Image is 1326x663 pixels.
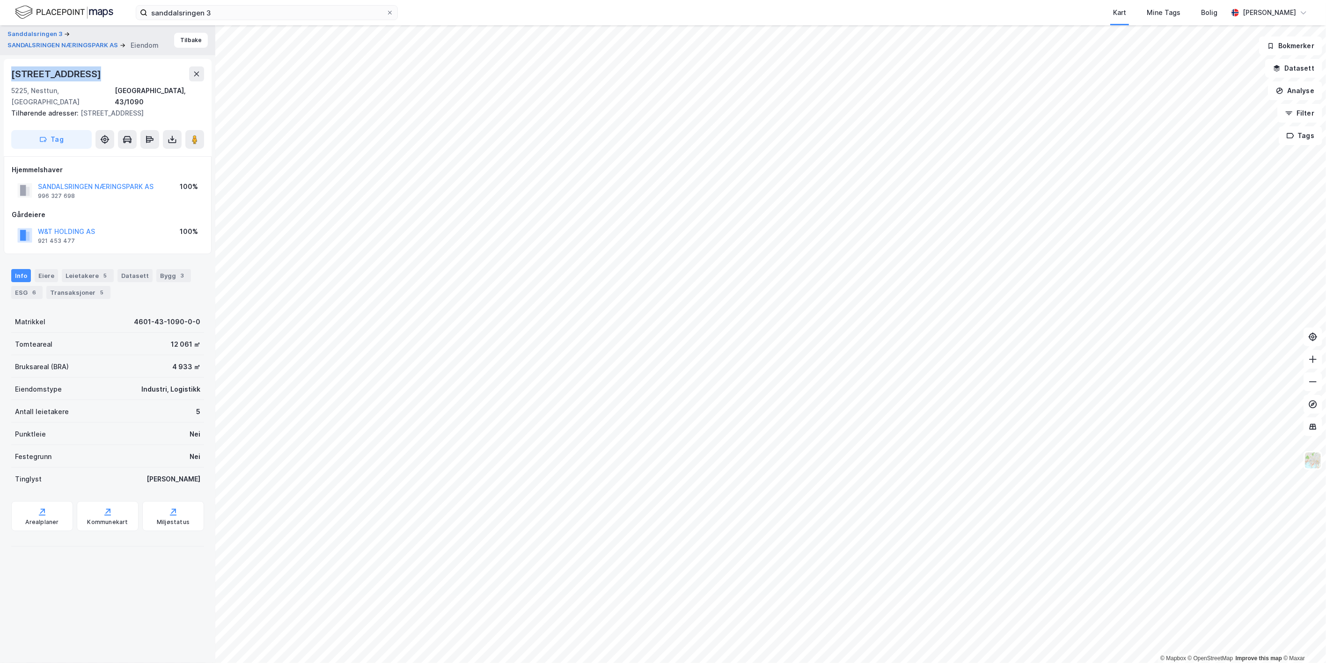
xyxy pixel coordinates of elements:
[1147,7,1180,18] div: Mine Tags
[15,4,113,21] img: logo.f888ab2527a4732fd821a326f86c7f29.svg
[1201,7,1217,18] div: Bolig
[29,288,39,297] div: 6
[180,181,198,192] div: 100%
[15,406,69,417] div: Antall leietakere
[156,269,191,282] div: Bygg
[190,429,200,440] div: Nei
[46,286,110,299] div: Transaksjoner
[35,269,58,282] div: Eiere
[11,109,81,117] span: Tilhørende adresser:
[7,29,64,39] button: Sanddalsringen 3
[1279,618,1326,663] iframe: Chat Widget
[147,6,386,20] input: Søk på adresse, matrikkel, gårdeiere, leietakere eller personer
[174,33,208,48] button: Tilbake
[11,85,115,108] div: 5225, Nesttun, [GEOGRAPHIC_DATA]
[1259,36,1322,55] button: Bokmerker
[1304,452,1322,469] img: Z
[11,286,43,299] div: ESG
[134,316,200,328] div: 4601-43-1090-0-0
[15,384,62,395] div: Eiendomstype
[97,288,107,297] div: 5
[141,384,200,395] div: Industri, Logistikk
[38,192,75,200] div: 996 327 698
[25,518,59,526] div: Arealplaner
[15,361,69,372] div: Bruksareal (BRA)
[171,339,200,350] div: 12 061 ㎡
[101,271,110,280] div: 5
[12,164,204,175] div: Hjemmelshaver
[7,41,120,50] button: SANDALSRINGEN NÆRINGSPARK AS
[87,518,128,526] div: Kommunekart
[1268,81,1322,100] button: Analyse
[15,339,52,350] div: Tomteareal
[178,271,187,280] div: 3
[196,406,200,417] div: 5
[1279,126,1322,145] button: Tags
[62,269,114,282] div: Leietakere
[11,269,31,282] div: Info
[1188,655,1233,662] a: OpenStreetMap
[1113,7,1126,18] div: Kart
[11,130,92,149] button: Tag
[131,40,159,51] div: Eiendom
[1277,104,1322,123] button: Filter
[15,429,46,440] div: Punktleie
[15,316,45,328] div: Matrikkel
[11,108,197,119] div: [STREET_ADDRESS]
[115,85,204,108] div: [GEOGRAPHIC_DATA], 43/1090
[1160,655,1186,662] a: Mapbox
[117,269,153,282] div: Datasett
[15,474,42,485] div: Tinglyst
[1243,7,1296,18] div: [PERSON_NAME]
[12,209,204,220] div: Gårdeiere
[1265,59,1322,78] button: Datasett
[147,474,200,485] div: [PERSON_NAME]
[172,361,200,372] div: 4 933 ㎡
[1236,655,1282,662] a: Improve this map
[11,66,103,81] div: [STREET_ADDRESS]
[157,518,190,526] div: Miljøstatus
[15,451,51,462] div: Festegrunn
[180,226,198,237] div: 100%
[38,237,75,245] div: 921 453 477
[190,451,200,462] div: Nei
